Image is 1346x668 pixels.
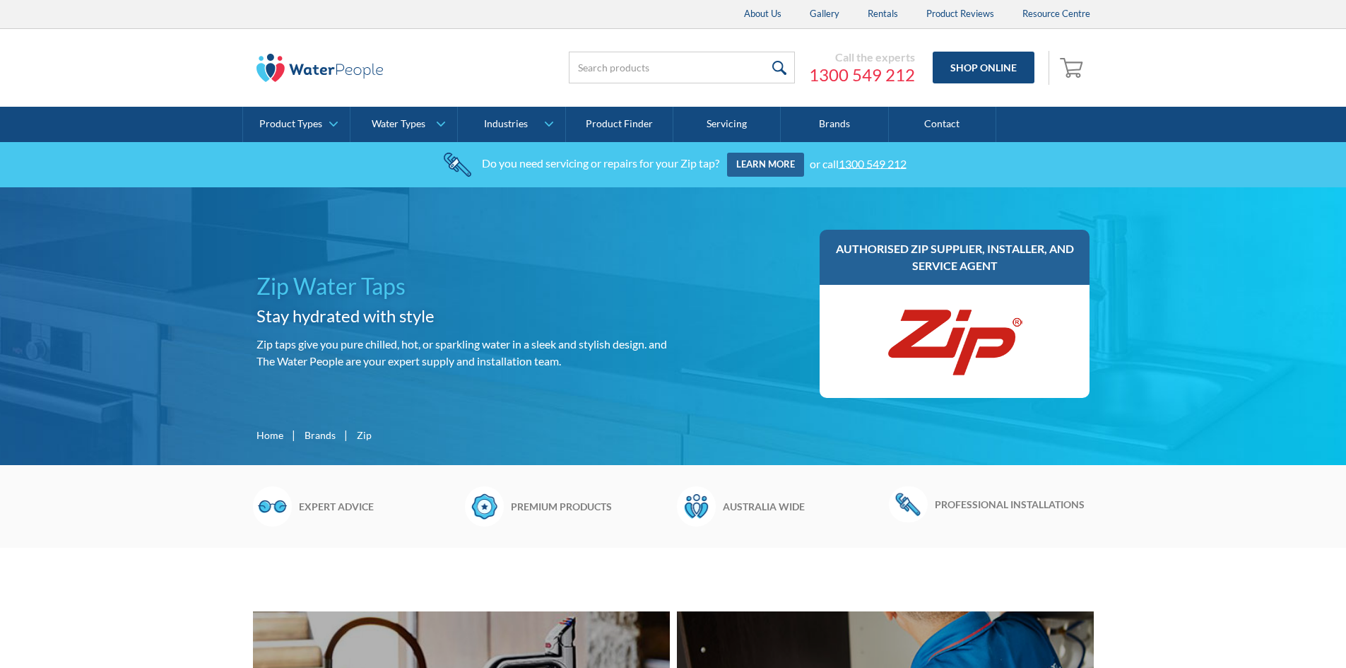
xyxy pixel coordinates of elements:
h2: Stay hydrated with style [256,303,668,329]
h1: Zip Water Taps [256,269,668,303]
h6: Australia wide [723,499,882,514]
p: Zip taps give you pure chilled, hot, or sparkling water in a sleek and stylish design. and The Wa... [256,336,668,370]
a: 1300 549 212 [839,156,907,170]
div: Product Types [259,118,322,130]
div: Industries [484,118,528,130]
img: Glasses [253,486,292,526]
div: Zip [357,428,372,443]
a: Brands [305,428,336,443]
a: Shop Online [933,52,1034,83]
div: or call [810,156,907,170]
img: The Water People [256,54,384,82]
a: Contact [889,107,996,142]
h3: Authorised Zip supplier, installer, and service agent [834,240,1076,274]
h6: Professional installations [935,497,1094,512]
input: Search products [569,52,795,83]
a: Industries [458,107,565,142]
a: Product Finder [566,107,673,142]
a: Servicing [673,107,781,142]
img: Wrench [889,486,928,522]
a: Learn more [727,153,804,177]
a: 1300 549 212 [809,64,915,86]
h6: Expert advice [299,499,458,514]
a: Water Types [350,107,457,142]
a: Open empty cart [1056,51,1090,85]
div: Call the experts [809,50,915,64]
div: Do you need servicing or repairs for your Zip tap? [482,156,719,170]
img: shopping cart [1060,56,1087,78]
h6: Premium products [511,499,670,514]
a: Home [256,428,283,443]
img: Waterpeople Symbol [677,486,716,526]
div: | [290,426,297,443]
img: Zip [884,299,1025,384]
div: | [343,426,350,443]
a: Brands [781,107,888,142]
img: Badge [465,486,504,526]
div: Water Types [372,118,425,130]
a: Product Types [243,107,350,142]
